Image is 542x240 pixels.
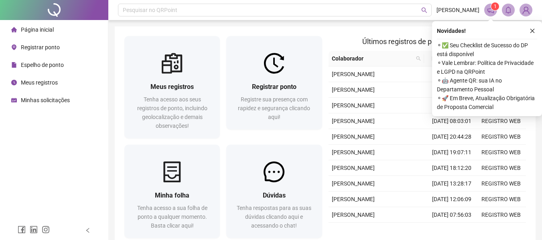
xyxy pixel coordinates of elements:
span: search [421,7,427,13]
td: [DATE] 19:07:11 [427,145,477,160]
span: Tenha respostas para as suas dúvidas clicando aqui e acessando o chat! [237,205,311,229]
span: Página inicial [21,26,54,33]
td: [DATE] 12:06:49 [427,98,477,113]
td: [DATE] 13:32:06 [427,82,477,98]
span: clock-circle [11,80,17,85]
img: 89362 [520,4,532,16]
span: Registre sua presença com rapidez e segurança clicando aqui! [238,96,310,120]
td: [DATE] 12:06:09 [427,192,477,207]
span: [PERSON_NAME] [332,165,375,171]
span: search [416,56,421,61]
span: instagram [42,226,50,234]
span: [PERSON_NAME] [332,102,375,109]
td: [DATE] 18:12:20 [427,160,477,176]
span: Dúvidas [263,192,286,199]
span: Novidades ! [437,26,466,35]
td: [DATE] 07:56:03 [427,207,477,223]
td: REGISTRO WEB [477,113,526,129]
td: REGISTRO WEB [477,160,526,176]
span: facebook [18,226,26,234]
span: search [414,52,422,65]
span: Últimos registros de ponto sincronizados [362,37,492,46]
td: REGISTRO WEB [477,207,526,223]
td: [DATE] 13:28:17 [427,176,477,192]
span: schedule [11,97,17,103]
td: REGISTRO WEB [477,145,526,160]
td: [DATE] 20:44:28 [427,129,477,145]
span: Data/Hora [427,54,462,63]
span: Espelho de ponto [21,62,64,68]
span: [PERSON_NAME] [332,196,375,202]
span: Colaborador [332,54,413,63]
td: REGISTRO WEB [477,223,526,238]
span: environment [11,44,17,50]
span: Registrar ponto [21,44,60,50]
span: [PERSON_NAME] [436,6,479,14]
sup: 1 [491,2,499,10]
span: Minha folha [155,192,189,199]
span: home [11,27,17,32]
span: close [530,28,535,34]
th: Data/Hora [424,51,472,67]
span: [PERSON_NAME] [332,133,375,140]
td: REGISTRO WEB [477,192,526,207]
a: DúvidasTenha respostas para as suas dúvidas clicando aqui e acessando o chat! [226,145,322,238]
span: ⚬ ✅ Seu Checklist de Sucesso do DP está disponível [437,41,537,58]
span: file [11,62,17,68]
span: [PERSON_NAME] [332,71,375,77]
span: ⚬ 🤖 Agente QR: sua IA no Departamento Pessoal [437,76,537,94]
td: REGISTRO WEB [477,176,526,192]
span: notification [487,6,494,14]
span: linkedin [30,226,38,234]
span: [PERSON_NAME] [332,212,375,218]
span: Tenha acesso aos seus registros de ponto, incluindo geolocalização e demais observações! [137,96,207,129]
span: Registrar ponto [252,83,296,91]
span: [PERSON_NAME] [332,149,375,155]
a: Registrar pontoRegistre sua presença com rapidez e segurança clicando aqui! [226,36,322,129]
td: REGISTRO WEB [477,129,526,145]
td: [DATE] 18:03:06 [427,67,477,82]
span: bell [505,6,512,14]
td: [DATE] 17:06:55 [427,223,477,238]
span: [PERSON_NAME] [332,118,375,124]
span: Minhas solicitações [21,97,70,103]
a: Minha folhaTenha acesso a sua folha de ponto a qualquer momento. Basta clicar aqui! [124,145,220,238]
span: left [85,228,91,233]
span: Meus registros [21,79,58,86]
span: Tenha acesso a sua folha de ponto a qualquer momento. Basta clicar aqui! [137,205,207,229]
span: [PERSON_NAME] [332,180,375,187]
span: 1 [494,4,497,9]
a: Meus registrosTenha acesso aos seus registros de ponto, incluindo geolocalização e demais observa... [124,36,220,138]
span: Meus registros [150,83,194,91]
td: [DATE] 08:03:01 [427,113,477,129]
span: ⚬ Vale Lembrar: Política de Privacidade e LGPD na QRPoint [437,58,537,76]
span: [PERSON_NAME] [332,87,375,93]
span: ⚬ 🚀 Em Breve, Atualização Obrigatória de Proposta Comercial [437,94,537,111]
